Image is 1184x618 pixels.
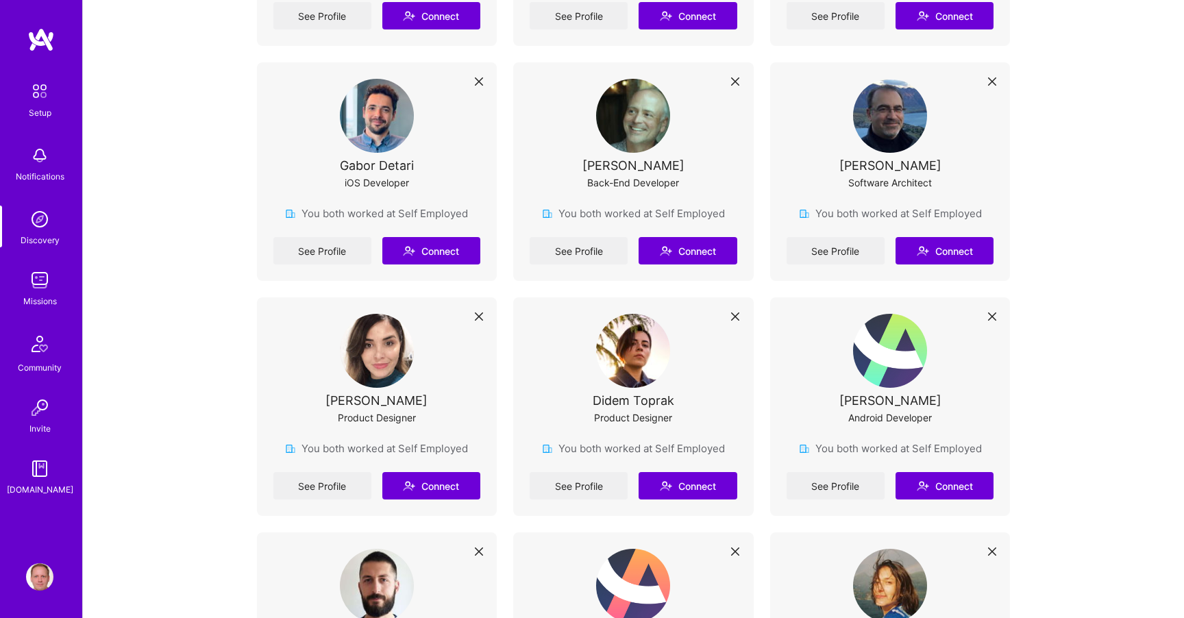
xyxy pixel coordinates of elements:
img: User Avatar [853,314,927,388]
img: bell [26,142,53,169]
img: company icon [799,208,810,219]
i: icon Close [731,77,739,86]
img: Invite [26,394,53,421]
div: Setup [29,106,51,120]
div: Discovery [21,233,60,247]
i: icon Close [475,547,483,556]
img: setup [25,77,54,106]
i: icon Connect [917,245,929,257]
div: Notifications [16,169,64,184]
i: icon Close [731,547,739,556]
a: See Profile [787,472,885,499]
img: User Avatar [340,79,414,153]
i: icon Connect [403,245,415,257]
i: icon Close [988,312,996,321]
i: icon Connect [403,480,415,492]
i: icon Close [988,547,996,556]
div: Didem Toprak [593,393,674,408]
i: icon Close [988,77,996,86]
div: iOS Developer [345,175,409,190]
img: company icon [542,208,553,219]
button: Connect [639,472,737,499]
img: logo [27,27,55,52]
div: You both worked at Self Employed [542,441,725,456]
button: Connect [382,2,480,29]
a: See Profile [273,472,371,499]
div: You both worked at Self Employed [285,206,468,221]
img: discovery [26,206,53,233]
a: User Avatar [23,563,57,591]
div: Product Designer [338,410,416,425]
div: [PERSON_NAME] [839,158,941,173]
a: See Profile [273,237,371,264]
button: Connect [639,2,737,29]
img: company icon [799,443,810,454]
div: [PERSON_NAME] [325,393,428,408]
div: You both worked at Self Employed [285,441,468,456]
i: icon Connect [660,10,672,22]
div: You both worked at Self Employed [799,206,982,221]
div: Invite [29,421,51,436]
img: guide book [26,455,53,482]
i: icon Close [475,77,483,86]
i: icon Connect [403,10,415,22]
a: See Profile [273,2,371,29]
a: See Profile [530,2,628,29]
img: company icon [285,208,296,219]
button: Connect [639,237,737,264]
div: Back-End Developer [587,175,679,190]
div: Android Developer [848,410,932,425]
button: Connect [896,2,994,29]
div: Software Architect [848,175,932,190]
button: Connect [896,472,994,499]
img: User Avatar [596,79,670,153]
div: [PERSON_NAME] [839,393,941,408]
img: User Avatar [596,314,670,388]
button: Connect [896,237,994,264]
div: Community [18,360,62,375]
img: company icon [542,443,553,454]
i: icon Connect [917,10,929,22]
img: company icon [285,443,296,454]
div: Product Designer [594,410,672,425]
div: Gabor Detari [340,158,414,173]
img: teamwork [26,267,53,294]
div: You both worked at Self Employed [542,206,725,221]
i: icon Close [475,312,483,321]
img: Community [23,327,56,360]
div: [PERSON_NAME] [582,158,684,173]
a: See Profile [530,472,628,499]
div: Missions [23,294,57,308]
img: User Avatar [853,79,927,153]
img: User Avatar [340,314,414,388]
img: User Avatar [26,563,53,591]
a: See Profile [787,237,885,264]
div: [DOMAIN_NAME] [7,482,73,497]
button: Connect [382,472,480,499]
a: See Profile [530,237,628,264]
button: Connect [382,237,480,264]
i: icon Close [731,312,739,321]
a: See Profile [787,2,885,29]
div: You both worked at Self Employed [799,441,982,456]
i: icon Connect [660,245,672,257]
i: icon Connect [660,480,672,492]
i: icon Connect [917,480,929,492]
